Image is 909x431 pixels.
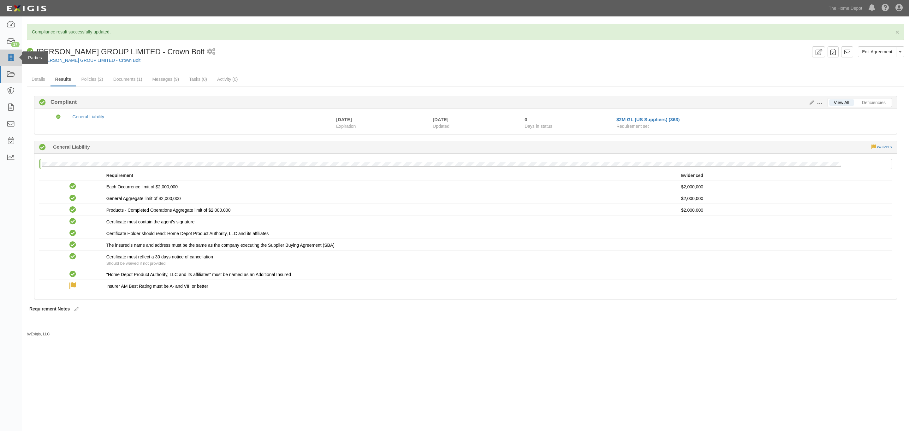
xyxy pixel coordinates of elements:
[69,253,76,260] i: Compliant
[807,100,814,105] a: Edit Results
[69,207,76,213] i: Compliant
[895,29,899,35] button: Close
[32,29,899,35] p: Compliance result successfully updated.
[56,115,61,119] i: Compliant
[106,219,195,224] span: Certificate must contain the agent's signature
[184,73,212,86] a: Tasks (0)
[681,207,887,213] p: $2,000,000
[46,98,77,106] b: Compliant
[336,123,428,129] span: Expiration
[829,99,854,106] a: View All
[73,114,104,119] a: General Liability
[39,99,46,106] i: Compliant
[857,99,890,106] a: Deficiencies
[106,243,335,248] span: The insured's name and address must be the same as the company executing the Supplier Buying Agre...
[69,183,76,190] i: Compliant
[22,51,48,64] div: Parties
[616,124,649,129] span: Requirement set
[106,284,208,289] span: Insurer AM Best Rating must be A- and VIII or better
[895,28,899,36] span: ×
[11,42,20,47] div: 17
[27,48,33,55] i: Compliant
[882,4,889,12] i: Help Center - Complianz
[76,73,108,86] a: Policies (2)
[106,261,166,266] span: Should be waived if not provided
[37,47,205,56] span: [PERSON_NAME] GROUP LIMITED - Crown Bolt
[106,254,213,259] span: Certificate must reflect a 30 days notice of cancellation
[29,306,70,312] label: Requirement Notes
[69,195,76,202] i: Compliant
[207,49,215,55] i: 1 scheduled workflow
[69,242,76,248] i: Compliant
[50,73,76,86] a: Results
[106,272,291,277] span: "Home Depot Product Authority, LLC and its affiliates" must be named as an Additional Insured
[877,144,892,149] a: waivers
[681,184,887,190] p: $2,000,000
[106,196,181,201] span: General Aggregate limit of $2,000,000
[825,2,865,15] a: The Home Depot
[27,73,50,86] a: Details
[69,271,76,278] i: Compliant
[681,173,703,178] strong: Evidenced
[43,58,140,63] a: [PERSON_NAME] GROUP LIMITED - Crown Bolt
[31,332,50,336] a: Exigis, LLC
[69,230,76,237] i: Compliant
[433,124,449,129] span: Updated
[212,73,242,86] a: Activity (0)
[858,46,896,57] a: Edit Agreement
[616,117,680,122] a: $2M GL (US Suppliers) (363)
[106,208,231,213] span: Products - Completed Operations Aggregate limit of $2,000,000
[53,144,90,150] b: General Liability
[336,116,352,123] div: [DATE]
[69,218,76,225] i: Compliant
[69,283,76,290] label: Waived: Starr Property & Casualty Insurance (China) Company, Limited (AM Best Rated A XV) is acce...
[525,116,612,123] div: Since 10/09/2025
[106,173,134,178] strong: Requirement
[106,184,178,189] span: Each Occurrence limit of $2,000,000
[27,46,205,57] div: ZI CHEN GROUP LIMITED - Crown Bolt
[109,73,147,86] a: Documents (1)
[525,124,552,129] span: Days in status
[681,195,887,202] p: $2,000,000
[5,3,48,14] img: logo-5460c22ac91f19d4615b14bd174203de0afe785f0fc80cf4dbbc73dc1793850b.png
[106,231,269,236] span: Certificate Holder should read: Home Depot Product Authority, LLC and its affiliates
[147,73,184,86] a: Messages (9)
[433,116,515,123] div: [DATE]
[39,144,46,151] i: Compliant 0 days (since 10/09/2025)
[27,332,50,337] small: by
